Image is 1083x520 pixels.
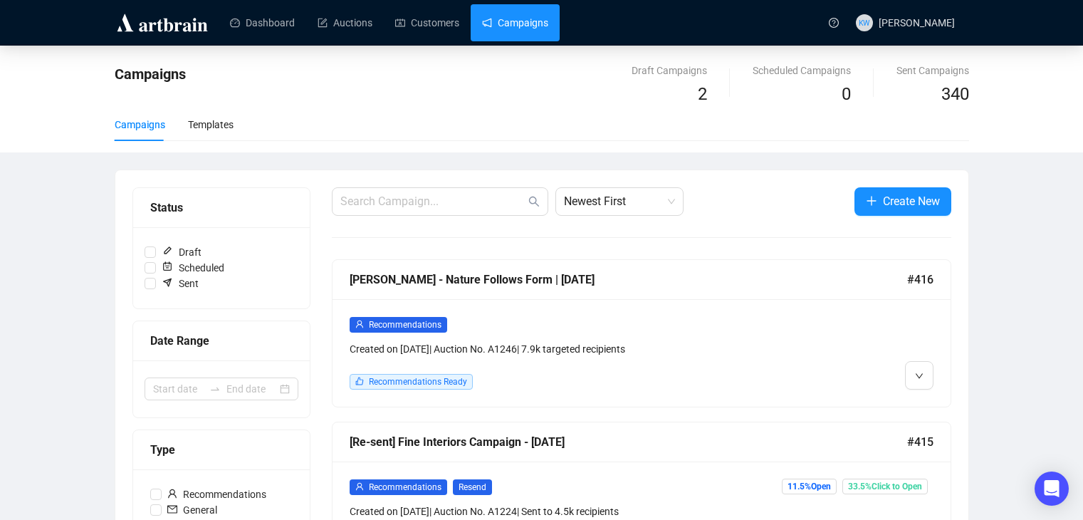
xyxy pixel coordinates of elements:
div: Type [150,441,293,459]
span: #416 [907,271,933,288]
span: Newest First [564,188,675,215]
a: [PERSON_NAME] - Nature Follows Form | [DATE]#416userRecommendationsCreated on [DATE]| Auction No.... [332,259,951,407]
span: Create New [883,192,940,210]
div: Draft Campaigns [632,63,707,78]
div: Created on [DATE] | Auction No. A1224 | Sent to 4.5k recipients [350,504,785,519]
span: down [915,372,924,380]
span: user [355,320,364,328]
span: Recommendations [369,320,441,330]
span: General [162,502,223,518]
a: Customers [395,4,459,41]
span: [PERSON_NAME] [879,17,955,28]
span: plus [866,195,877,207]
span: search [528,196,540,207]
span: Resend [453,479,492,495]
span: swap-right [209,383,221,395]
span: 11.5% Open [782,479,837,494]
span: Sent [156,276,204,291]
div: Date Range [150,332,293,350]
div: [PERSON_NAME] - Nature Follows Form | [DATE] [350,271,907,288]
span: Recommendations [162,487,272,502]
span: Draft [156,244,207,260]
span: question-circle [829,18,839,28]
div: Scheduled Campaigns [753,63,851,78]
div: [Re-sent] Fine Interiors Campaign - [DATE] [350,433,907,451]
input: End date [226,381,277,397]
span: user [167,489,177,499]
button: Create New [854,187,951,216]
a: Campaigns [482,4,548,41]
div: Campaigns [115,117,165,132]
input: Search Campaign... [340,193,525,210]
span: Campaigns [115,66,186,83]
div: Templates [188,117,234,132]
input: Start date [153,381,204,397]
span: Recommendations [369,482,441,492]
a: Dashboard [230,4,295,41]
span: to [209,383,221,395]
span: Recommendations Ready [369,377,467,387]
div: Created on [DATE] | Auction No. A1246 | 7.9k targeted recipients [350,341,785,357]
img: logo [115,11,210,34]
div: Open Intercom Messenger [1035,472,1069,506]
span: 340 [941,84,969,104]
span: 2 [698,84,707,104]
span: Scheduled [156,260,230,276]
span: 0 [842,84,851,104]
div: Status [150,199,293,217]
span: 33.5% Click to Open [842,479,928,494]
div: Sent Campaigns [896,63,969,78]
span: like [355,377,364,385]
a: Auctions [318,4,372,41]
span: KW [859,16,870,28]
span: user [355,482,364,491]
span: mail [167,504,177,514]
span: #415 [907,433,933,451]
